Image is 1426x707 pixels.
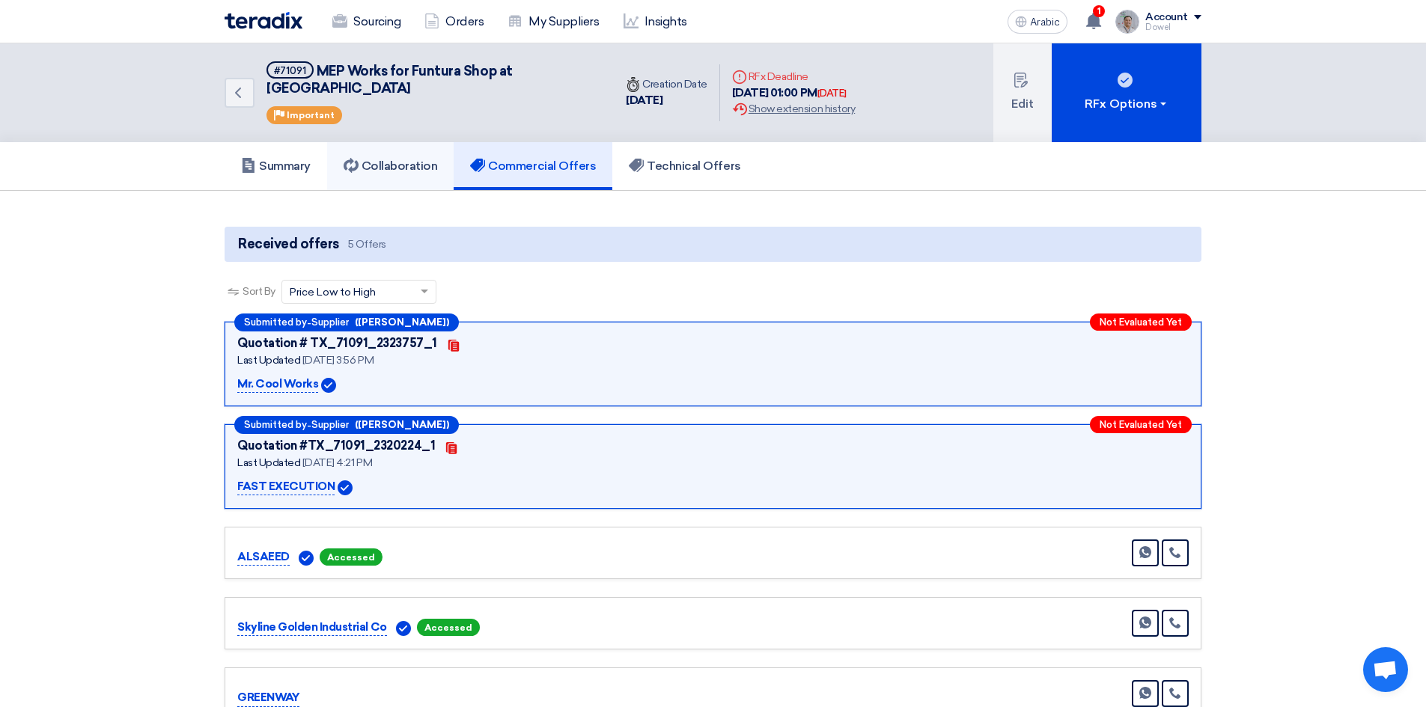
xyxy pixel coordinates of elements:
[1097,6,1101,16] font: 1
[1100,316,1182,328] font: Not Evaluated Yet
[1100,419,1182,430] font: Not Evaluated Yet
[338,480,353,495] img: Verified Account
[237,620,387,634] font: Skyline Golden Industrial Co
[302,456,372,469] font: [DATE] 4:21 PM
[1085,97,1157,111] font: RFx Options
[348,238,386,251] font: 5 Offers
[612,142,757,190] a: Technical Offers
[299,551,314,566] img: Verified Account
[266,61,596,98] h5: MEP Works for Funtura Shop at Al-Ahsa Mall
[237,377,318,391] font: Mr. Cool Works
[355,316,449,328] font: ([PERSON_NAME])
[327,552,375,563] font: Accessed
[237,336,437,350] font: Quotation # TX_71091_2323757_1
[993,43,1052,142] button: Edit
[732,86,817,100] font: [DATE] 01:00 PM
[454,142,612,190] a: Commercial Offers
[302,354,374,367] font: [DATE] 3:56 PM
[362,159,438,173] font: Collaboration
[1030,16,1060,28] font: Arabic
[645,14,687,28] font: Insights
[266,63,513,97] font: MEP Works for Funtura Shop at [GEOGRAPHIC_DATA]
[274,65,306,76] font: #71091
[626,94,662,107] font: [DATE]
[1363,647,1408,692] a: Open chat
[311,316,349,328] font: Supplier
[1011,97,1034,111] font: Edit
[225,142,327,190] a: Summary
[424,622,472,633] font: Accessed
[237,550,290,563] font: ALSAEED
[225,12,302,29] img: Teradix logo
[237,456,300,469] font: Last Updated
[353,14,400,28] font: Sourcing
[355,419,449,430] font: ([PERSON_NAME])
[1145,22,1171,32] font: Dowel
[1008,10,1067,34] button: Arabic
[1145,10,1188,23] font: Account
[749,70,808,83] font: RFx Deadline
[244,419,307,430] font: Submitted by
[259,159,311,173] font: Summary
[647,159,740,173] font: Technical Offers
[290,286,376,299] font: Price Low to High
[243,285,275,298] font: Sort By
[1115,10,1139,34] img: IMG_1753965247717.jpg
[817,88,847,99] font: [DATE]
[307,420,311,431] font: -
[445,14,484,28] font: Orders
[488,159,596,173] font: Commercial Offers
[412,5,496,38] a: Orders
[237,438,435,453] font: Quotation #TX_71091_2320224_1
[307,317,311,328] font: -
[238,236,339,252] font: Received offers
[321,378,336,393] img: Verified Account
[327,142,454,190] a: Collaboration
[287,110,335,120] font: Important
[749,102,855,115] font: Show extension history
[237,480,335,493] font: FAST EXECUTION
[528,14,599,28] font: My Suppliers
[1052,43,1201,142] button: RFx Options
[320,5,412,38] a: Sourcing
[237,354,300,367] font: Last Updated
[496,5,611,38] a: My Suppliers
[237,691,299,704] font: GREENWAY
[642,78,707,91] font: Creation Date
[311,419,349,430] font: Supplier
[244,316,307,328] font: Submitted by
[612,5,699,38] a: Insights
[396,621,411,636] img: Verified Account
